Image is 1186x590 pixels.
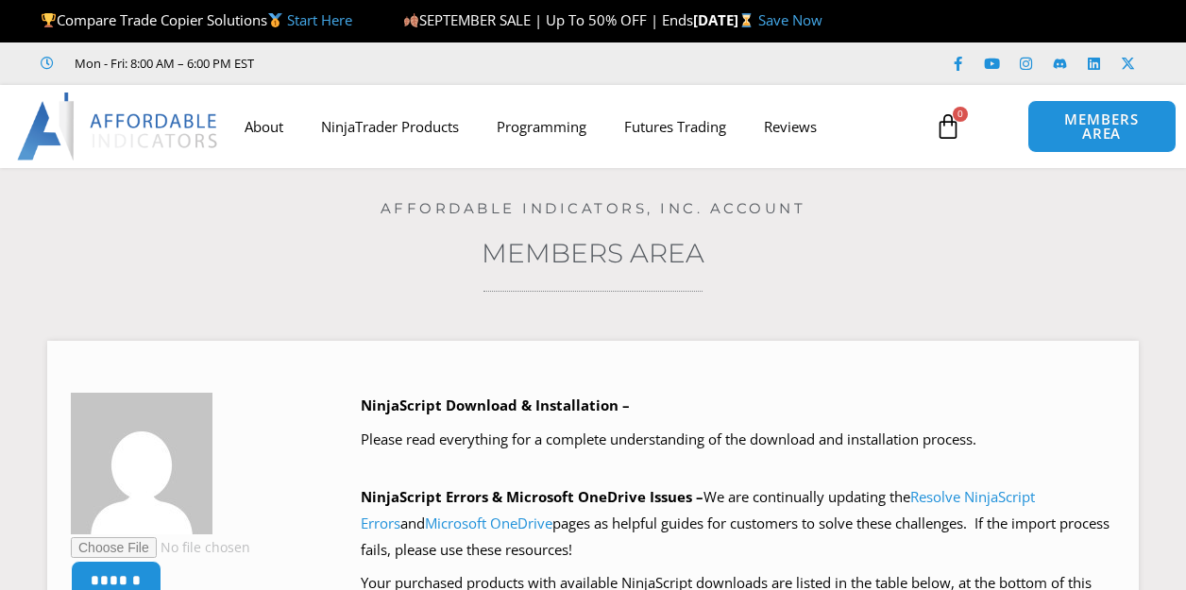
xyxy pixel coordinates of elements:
[361,487,1035,532] a: Resolve NinjaScript Errors
[953,107,968,122] span: 0
[758,10,822,29] a: Save Now
[361,487,703,506] b: NinjaScript Errors & Microsoft OneDrive Issues –
[42,13,56,27] img: 🏆
[70,52,254,75] span: Mon - Fri: 8:00 AM – 6:00 PM EST
[745,105,836,148] a: Reviews
[605,105,745,148] a: Futures Trading
[41,10,352,29] span: Compare Trade Copier Solutions
[302,105,478,148] a: NinjaTrader Products
[71,393,212,534] img: 7e0fede1a1754e184a7d0d82bdd81ed8541a31766cd2cd79a7ce16074e348e66
[17,93,220,160] img: LogoAI | Affordable Indicators – NinjaTrader
[361,396,630,414] b: NinjaScript Download & Installation –
[425,514,552,532] a: Microsoft OneDrive
[404,13,418,27] img: 🍂
[1047,112,1157,141] span: MEMBERS AREA
[226,105,302,148] a: About
[906,99,990,154] a: 0
[1027,100,1177,153] a: MEMBERS AREA
[403,10,693,29] span: SEPTEMBER SALE | Up To 50% OFF | Ends
[268,13,282,27] img: 🥇
[361,484,1116,564] p: We are continually updating the and pages as helpful guides for customers to solve these challeng...
[739,13,754,27] img: ⌛
[361,427,1116,453] p: Please read everything for a complete understanding of the download and installation process.
[381,199,806,217] a: Affordable Indicators, Inc. Account
[226,105,925,148] nav: Menu
[287,10,352,29] a: Start Here
[482,237,704,269] a: Members Area
[478,105,605,148] a: Programming
[693,10,758,29] strong: [DATE]
[280,54,564,73] iframe: Customer reviews powered by Trustpilot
